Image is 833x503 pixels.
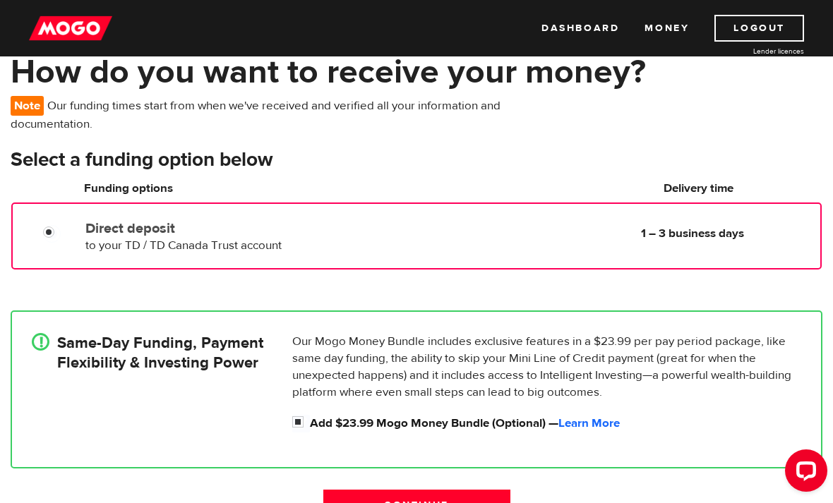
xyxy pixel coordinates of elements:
label: Add $23.99 Mogo Money Bundle (Optional) — [310,415,801,432]
h3: Select a funding option below [11,149,822,171]
b: 1 – 3 business days [641,226,744,241]
span: to your TD / TD Canada Trust account [85,238,282,253]
a: Learn More [558,416,620,431]
h6: Funding options [84,180,383,197]
p: Our funding times start from when we've received and verified all your information and documentat... [11,96,545,133]
span: Note [11,96,44,116]
p: Our Mogo Money Bundle includes exclusive features in a $23.99 per pay period package, like same d... [292,333,801,401]
input: Add $23.99 Mogo Money Bundle (Optional) &mdash; <a id="loan_application_mini_bundle_learn_more" h... [292,415,310,432]
label: Direct deposit [85,220,383,237]
a: Logout [714,15,804,42]
a: Lender licences [698,46,804,56]
h4: Same-Day Funding, Payment Flexibility & Investing Power [57,333,263,372]
a: Dashboard [541,15,619,42]
iframe: LiveChat chat widget [774,444,833,503]
img: mogo_logo-11ee424be714fa7cbb0f0f49df9e16ec.png [29,15,112,42]
h1: How do you want to receive your money? [11,54,822,90]
h6: Delivery time [580,180,817,197]
div: ! [32,333,49,351]
a: Money [645,15,689,42]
